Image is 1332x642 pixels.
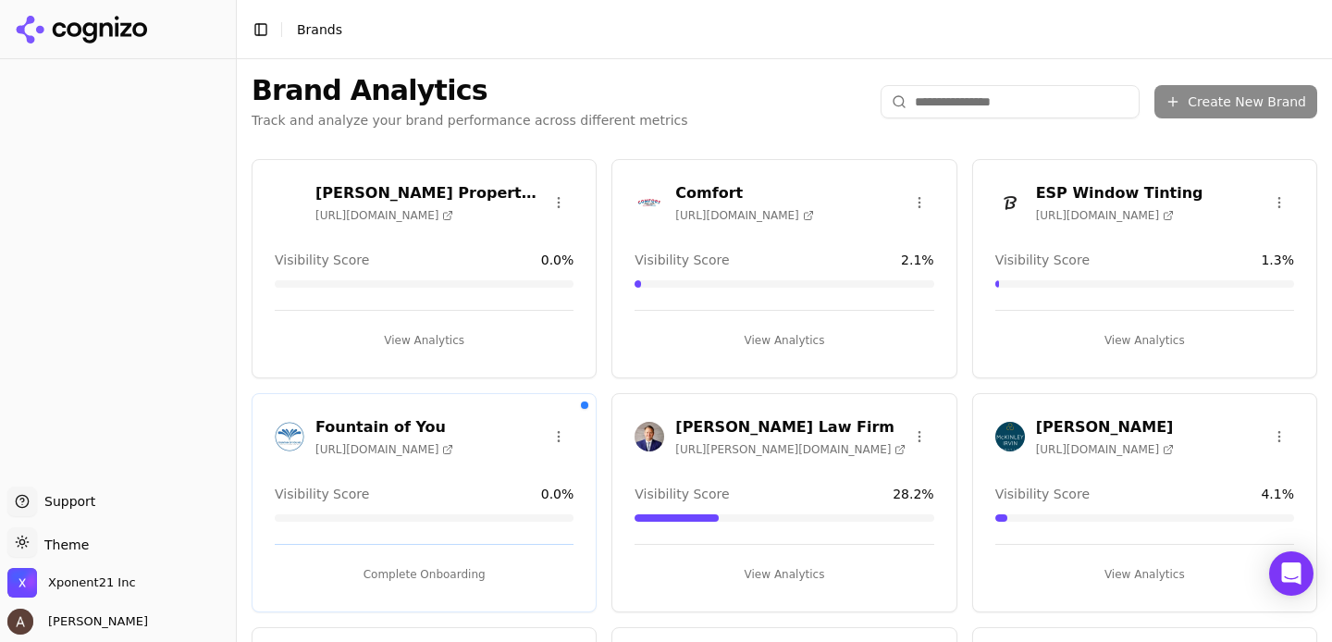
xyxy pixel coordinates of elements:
[252,74,688,107] h1: Brand Analytics
[995,188,1025,217] img: ESP Window Tinting
[275,188,304,217] img: Byrd Property Management
[635,326,933,355] button: View Analytics
[995,251,1090,269] span: Visibility Score
[675,208,813,223] span: [URL][DOMAIN_NAME]
[315,416,453,438] h3: Fountain of You
[675,182,813,204] h3: Comfort
[995,326,1294,355] button: View Analytics
[297,22,342,37] span: Brands
[275,422,304,451] img: Fountain of You
[1261,485,1294,503] span: 4.1 %
[7,609,148,635] button: Open user button
[635,422,664,451] img: Johnston Law Firm
[1036,208,1174,223] span: [URL][DOMAIN_NAME]
[7,568,136,598] button: Open organization switcher
[275,560,573,589] button: Complete Onboarding
[675,442,904,457] span: [URL][PERSON_NAME][DOMAIN_NAME]
[995,485,1090,503] span: Visibility Score
[635,560,933,589] button: View Analytics
[297,20,1280,39] nav: breadcrumb
[1261,251,1294,269] span: 1.3 %
[252,111,688,130] p: Track and analyze your brand performance across different metrics
[37,492,95,511] span: Support
[7,568,37,598] img: Xponent21 Inc
[41,613,148,630] span: [PERSON_NAME]
[275,485,369,503] span: Visibility Score
[37,537,89,552] span: Theme
[315,442,453,457] span: [URL][DOMAIN_NAME]
[315,182,544,204] h3: [PERSON_NAME] Property Management
[635,251,729,269] span: Visibility Score
[675,416,904,438] h3: [PERSON_NAME] Law Firm
[635,188,664,217] img: Comfort
[48,574,136,591] span: Xponent21 Inc
[635,485,729,503] span: Visibility Score
[7,609,33,635] img: Allison Donnelly
[541,251,574,269] span: 0.0 %
[1269,551,1313,596] div: Open Intercom Messenger
[275,251,369,269] span: Visibility Score
[901,251,934,269] span: 2.1 %
[315,208,453,223] span: [URL][DOMAIN_NAME]
[995,422,1025,451] img: McKinley Irvin
[275,326,573,355] button: View Analytics
[893,485,933,503] span: 28.2 %
[995,560,1294,589] button: View Analytics
[1036,182,1203,204] h3: ESP Window Tinting
[1036,442,1174,457] span: [URL][DOMAIN_NAME]
[541,485,574,503] span: 0.0 %
[1036,416,1174,438] h3: [PERSON_NAME]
